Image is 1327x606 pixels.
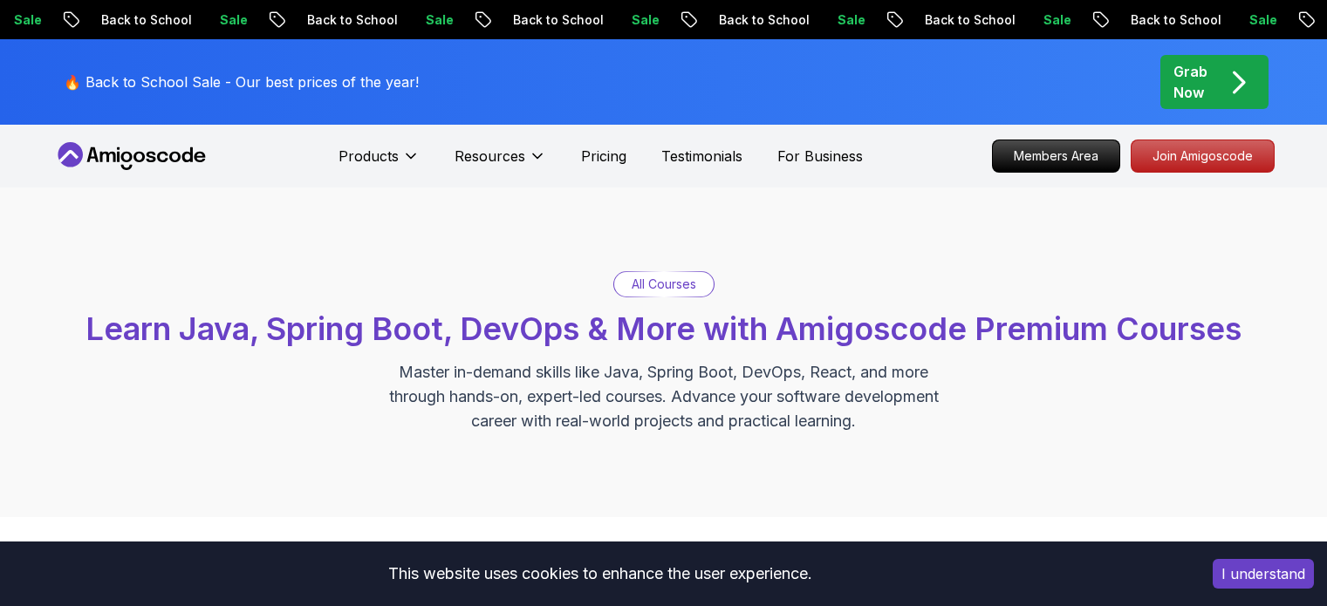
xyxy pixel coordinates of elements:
p: Products [339,146,399,167]
button: Resources [455,146,546,180]
a: Join Amigoscode [1131,140,1275,173]
p: Members Area [993,140,1119,172]
a: Members Area [992,140,1120,173]
p: Sale [407,11,463,29]
p: Back to School [83,11,202,29]
div: This website uses cookies to enhance the user experience. [13,555,1187,593]
p: Sale [613,11,669,29]
p: Back to School [495,11,613,29]
span: Learn Java, Spring Boot, DevOps & More with Amigoscode Premium Courses [86,310,1241,348]
p: Join Amigoscode [1132,140,1274,172]
p: Grab Now [1173,61,1207,103]
p: Sale [1025,11,1081,29]
p: Back to School [701,11,819,29]
a: Pricing [581,146,626,167]
p: 🔥 Back to School Sale - Our best prices of the year! [64,71,419,92]
p: Resources [455,146,525,167]
p: All Courses [632,276,696,293]
a: For Business [777,146,863,167]
p: Sale [202,11,257,29]
button: Accept cookies [1213,559,1314,589]
p: Back to School [1112,11,1231,29]
p: Master in-demand skills like Java, Spring Boot, DevOps, React, and more through hands-on, expert-... [371,360,957,433]
p: Back to School [906,11,1025,29]
button: Products [339,146,420,180]
a: Testimonials [661,146,742,167]
p: Sale [819,11,875,29]
p: Back to School [289,11,407,29]
p: Sale [1231,11,1287,29]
